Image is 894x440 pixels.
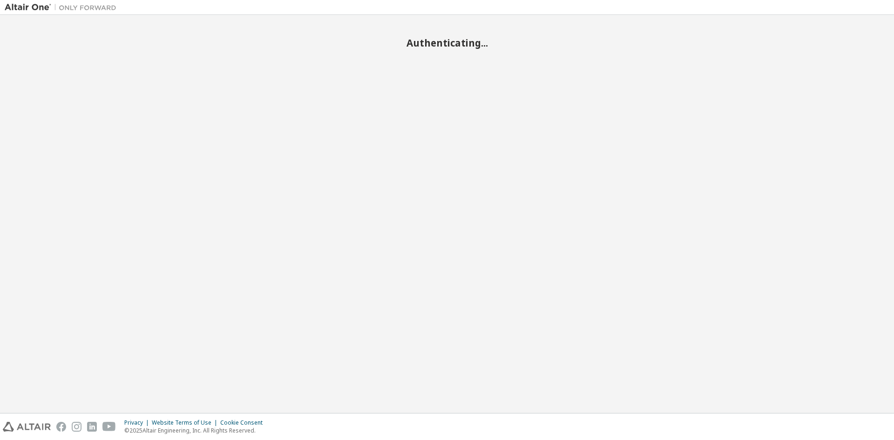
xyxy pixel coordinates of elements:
[152,419,220,426] div: Website Terms of Use
[87,422,97,432] img: linkedin.svg
[124,426,268,434] p: © 2025 Altair Engineering, Inc. All Rights Reserved.
[102,422,116,432] img: youtube.svg
[3,422,51,432] img: altair_logo.svg
[5,3,121,12] img: Altair One
[72,422,81,432] img: instagram.svg
[124,419,152,426] div: Privacy
[220,419,268,426] div: Cookie Consent
[56,422,66,432] img: facebook.svg
[5,37,889,49] h2: Authenticating...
